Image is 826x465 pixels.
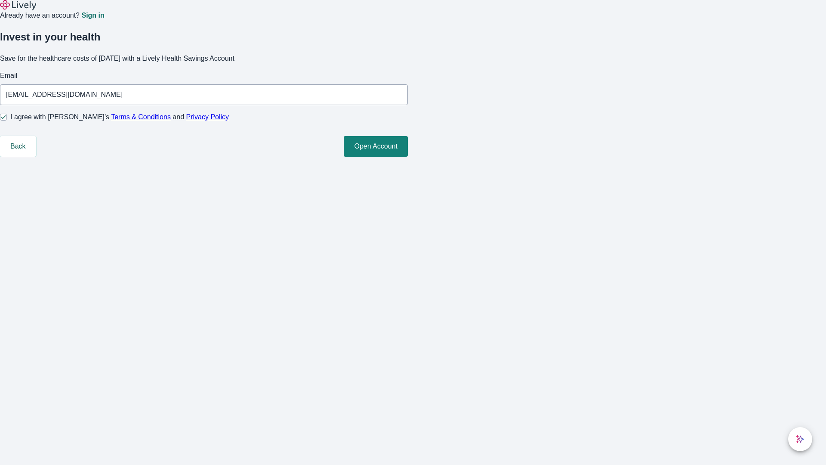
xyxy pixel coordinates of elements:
a: Sign in [81,12,104,19]
svg: Lively AI Assistant [796,435,804,443]
button: chat [788,427,812,451]
button: Open Account [344,136,408,157]
a: Terms & Conditions [111,113,171,121]
span: I agree with [PERSON_NAME]’s and [10,112,229,122]
a: Privacy Policy [186,113,229,121]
